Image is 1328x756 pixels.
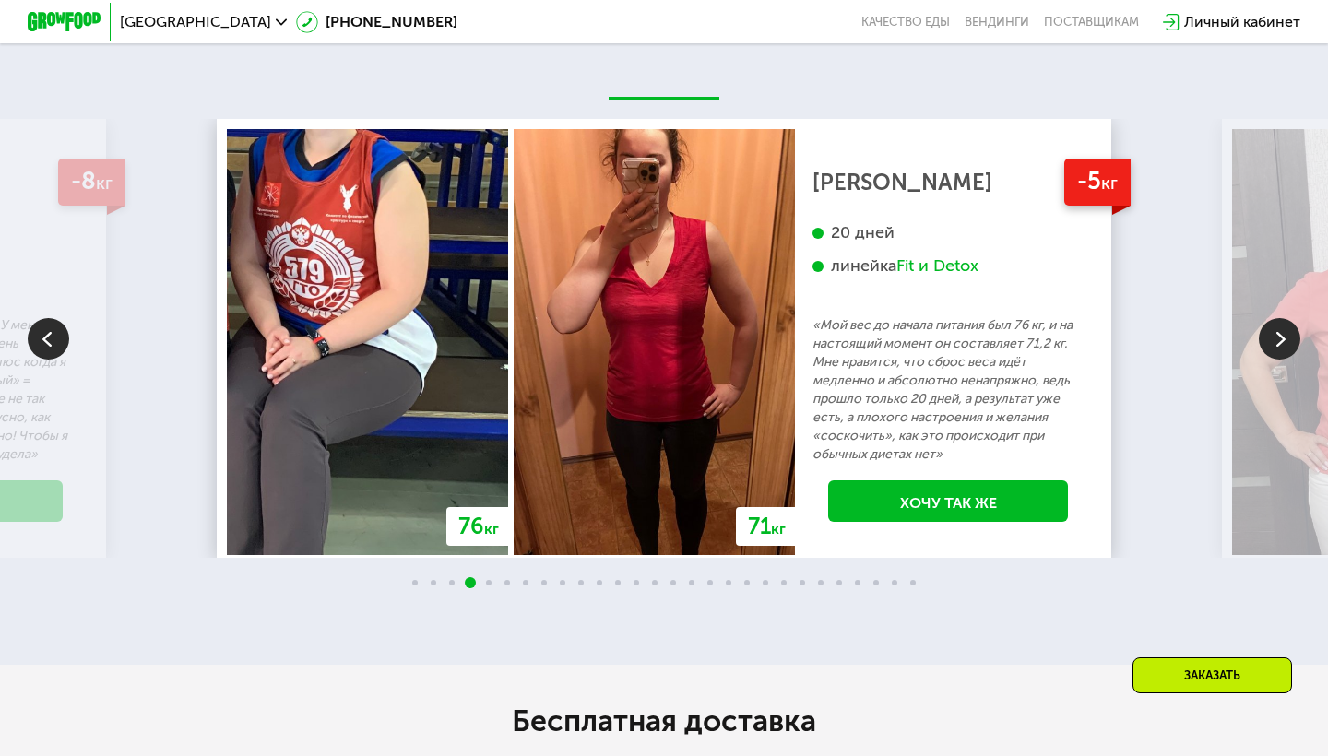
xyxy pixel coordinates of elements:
[1259,318,1300,360] img: Slide right
[965,15,1029,30] a: Вендинги
[484,520,499,537] span: кг
[1044,15,1139,30] div: поставщикам
[812,222,1084,243] div: 20 дней
[58,159,125,206] div: -8
[812,316,1084,464] p: «Мой вес до начала питания был 76 кг, и на настоящий момент он составляет 71,2 кг. Мне нравится, ...
[896,255,978,277] div: Fit и Detox
[1064,159,1131,206] div: -5
[120,15,271,30] span: [GEOGRAPHIC_DATA]
[812,255,1084,277] div: линейка
[812,173,1084,192] div: [PERSON_NAME]
[296,11,457,33] a: [PHONE_NUMBER]
[861,15,950,30] a: Качество еды
[736,507,798,546] div: 71
[446,507,511,546] div: 76
[1132,657,1292,693] div: Заказать
[1184,11,1300,33] div: Личный кабинет
[148,703,1180,739] h2: Бесплатная доставка
[828,480,1068,522] a: Хочу так же
[96,172,113,194] span: кг
[28,318,69,360] img: Slide left
[1101,172,1118,194] span: кг
[771,520,786,537] span: кг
